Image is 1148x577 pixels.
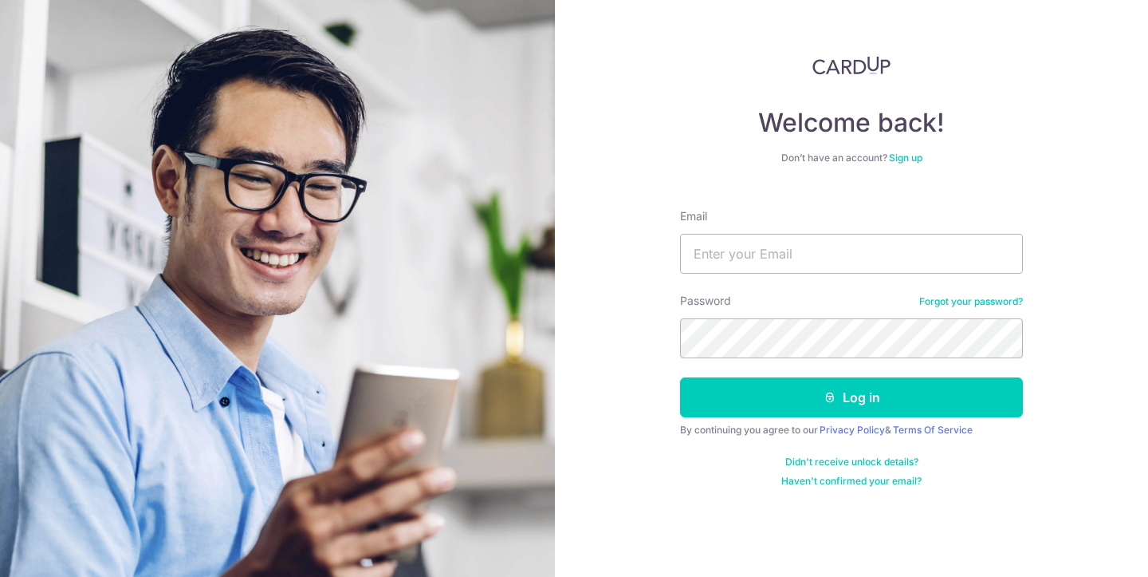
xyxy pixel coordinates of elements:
h4: Welcome back! [680,107,1023,139]
div: Don’t have an account? [680,152,1023,164]
a: Forgot your password? [919,295,1023,308]
a: Sign up [889,152,922,164]
a: Haven't confirmed your email? [781,475,922,488]
input: Enter your Email [680,234,1023,274]
label: Email [680,208,707,224]
a: Privacy Policy [820,424,885,436]
label: Password [680,293,731,309]
button: Log in [680,377,1023,417]
a: Didn't receive unlock details? [785,456,918,468]
div: By continuing you agree to our & [680,424,1023,437]
a: Terms Of Service [893,424,973,436]
img: CardUp Logo [812,56,890,75]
